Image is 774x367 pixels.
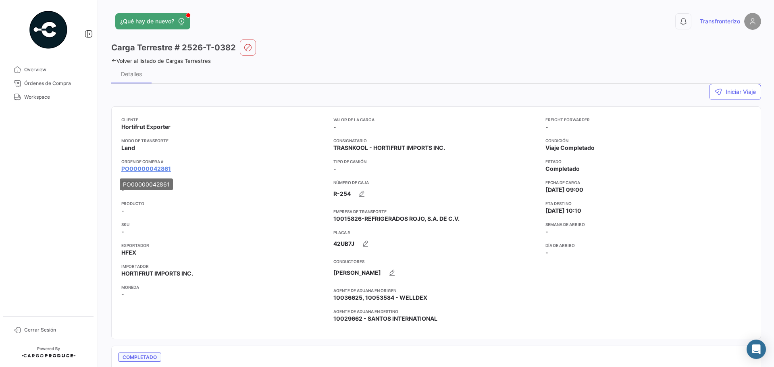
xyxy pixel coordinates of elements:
[333,315,437,323] span: 10029662 - SANTOS INTERNATIONAL
[120,178,173,190] div: PO00000042861
[121,221,327,228] app-card-info-title: SKU
[747,340,766,359] div: Abrir Intercom Messenger
[744,13,761,30] img: placeholder-user.png
[28,10,69,50] img: powered-by.png
[333,258,539,265] app-card-info-title: Conductores
[545,186,583,194] span: [DATE] 09:00
[333,294,427,302] span: 10036625, 10053584 - WELLDEX
[700,17,740,25] span: Transfronterizo
[333,158,539,165] app-card-info-title: Tipo de Camión
[121,123,171,131] span: Hortifrut Exporter
[545,116,751,123] app-card-info-title: Freight Forwarder
[121,158,327,165] app-card-info-title: Orden de Compra #
[545,207,581,215] span: [DATE] 10:10
[333,190,351,198] span: R-254
[333,308,539,315] app-card-info-title: Agente de Aduana en Destino
[545,228,548,236] span: -
[333,165,336,173] span: -
[333,116,539,123] app-card-info-title: Valor de la Carga
[111,58,211,64] a: Volver al listado de Cargas Terrestres
[120,17,174,25] span: ¿Qué hay de nuevo?
[545,165,580,173] span: Completado
[24,80,87,87] span: Órdenes de Compra
[545,144,595,152] span: Viaje Completado
[545,249,548,257] span: -
[545,221,751,228] app-card-info-title: Semana de Arribo
[118,352,161,362] span: Completado
[545,158,751,165] app-card-info-title: Estado
[6,77,90,90] a: Órdenes de Compra
[121,242,327,249] app-card-info-title: Exportador
[6,90,90,104] a: Workspace
[333,208,539,215] app-card-info-title: Empresa de Transporte
[121,290,124,299] span: -
[545,242,751,249] app-card-info-title: Día de Arribo
[111,42,236,53] h3: Carga Terrestre # 2526-T-0382
[121,144,135,152] span: Land
[115,13,190,29] button: ¿Qué hay de nuevo?
[24,66,87,73] span: Overview
[333,123,336,131] span: -
[121,249,136,257] span: HFEX
[121,228,124,236] span: -
[709,84,761,100] button: Iniciar Viaje
[545,123,548,131] span: -
[121,165,171,173] a: PO00000042861
[121,137,327,144] app-card-info-title: Modo de Transporte
[333,144,445,152] span: TRASNKOOL - HORTIFRUT IMPORTS INC.
[121,263,327,270] app-card-info-title: Importador
[333,137,539,144] app-card-info-title: Consignatario
[121,70,142,77] div: Detalles
[333,179,539,186] app-card-info-title: Número de Caja
[6,63,90,77] a: Overview
[24,93,87,101] span: Workspace
[24,326,87,334] span: Cerrar Sesión
[545,137,751,144] app-card-info-title: Condición
[333,240,354,248] span: 42UB7J
[333,229,539,236] app-card-info-title: Placa #
[333,269,381,277] span: [PERSON_NAME]
[121,270,193,278] span: HORTIFRUT IMPORTS INC.
[121,284,327,290] app-card-info-title: Moneda
[333,215,460,223] span: 10015826-REFRIGERADOS ROJO, S.A. DE C.V.
[545,179,751,186] app-card-info-title: Fecha de carga
[121,116,327,123] app-card-info-title: Cliente
[333,287,539,294] app-card-info-title: Agente de Aduana en Origen
[121,207,124,215] span: -
[545,200,751,207] app-card-info-title: ETA Destino
[121,200,327,207] app-card-info-title: Producto
[121,179,327,186] app-card-info-title: Referencia #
